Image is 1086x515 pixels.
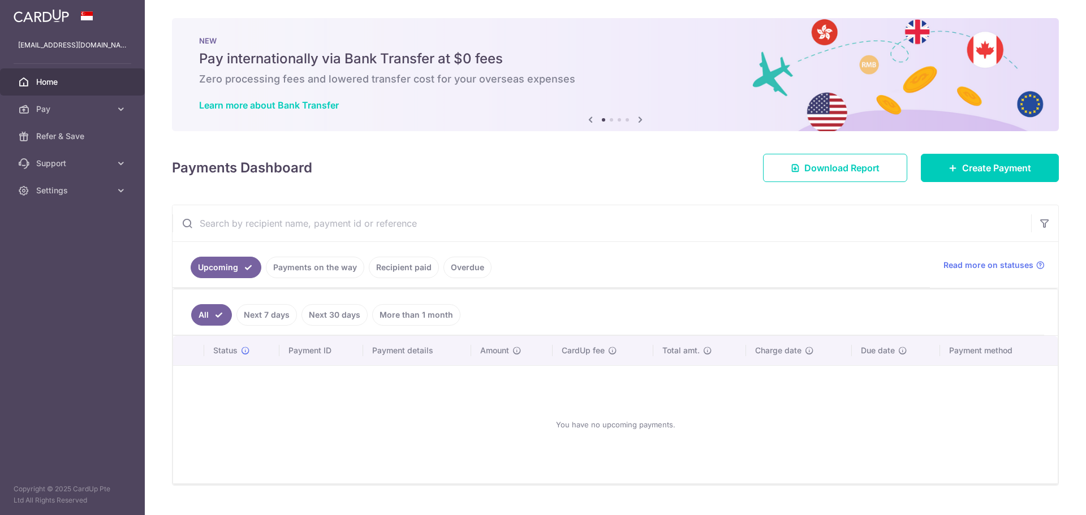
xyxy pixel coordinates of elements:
a: Learn more about Bank Transfer [199,99,339,111]
span: Settings [36,185,111,196]
p: NEW [199,36,1032,45]
a: Upcoming [191,257,261,278]
span: Pay [36,103,111,115]
h4: Payments Dashboard [172,158,312,178]
a: Next 30 days [301,304,368,326]
span: Support [36,158,111,169]
th: Payment ID [279,336,363,365]
span: Refer & Save [36,131,111,142]
a: Payments on the way [266,257,364,278]
th: Payment details [363,336,472,365]
a: More than 1 month [372,304,460,326]
h5: Pay internationally via Bank Transfer at $0 fees [199,50,1032,68]
div: You have no upcoming payments. [187,375,1044,474]
span: Total amt. [662,345,700,356]
a: All [191,304,232,326]
p: [EMAIL_ADDRESS][DOMAIN_NAME] [18,40,127,51]
a: Next 7 days [236,304,297,326]
input: Search by recipient name, payment id or reference [173,205,1031,241]
span: Charge date [755,345,801,356]
span: Download Report [804,161,880,175]
th: Payment method [940,336,1058,365]
img: Bank transfer banner [172,18,1059,131]
span: Status [213,345,238,356]
span: Due date [861,345,895,356]
span: CardUp fee [562,345,605,356]
a: Recipient paid [369,257,439,278]
a: Read more on statuses [943,259,1045,271]
a: Create Payment [921,154,1059,182]
span: Home [36,76,111,88]
a: Overdue [443,257,492,278]
img: CardUp [14,9,69,23]
h6: Zero processing fees and lowered transfer cost for your overseas expenses [199,72,1032,86]
a: Download Report [763,154,907,182]
span: Create Payment [962,161,1031,175]
span: Amount [480,345,509,356]
span: Read more on statuses [943,259,1033,271]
